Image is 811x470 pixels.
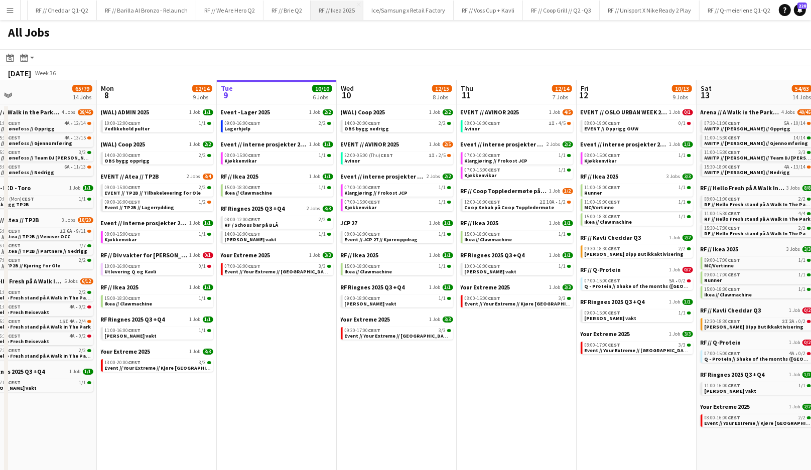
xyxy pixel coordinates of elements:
[550,109,561,115] span: 1 Job
[728,196,741,202] span: CEST
[465,199,571,210] a: 12:00-16:00CEST2I10A•1/2Coop Kebab på Coop Toppledermøte
[128,152,141,159] span: CEST
[461,108,519,116] span: EVENT // AVINOR 2025
[345,120,451,131] a: 14:00-20:00CEST2/2OBS bygg nedrigg
[101,219,213,227] a: Event // interne prosjekter 20251 Job1/1
[427,174,441,180] span: 2 Jobs
[461,187,548,195] span: RF // Coop Toppledermøte på Deichman Bjørvika
[705,121,741,126] span: 07:30-11:00
[443,174,453,180] span: 2/2
[323,174,333,180] span: 1/1
[683,141,693,147] span: 1/1
[345,184,451,196] a: 07:00-10:00CEST1/1Klargjøring // Frokost JCP
[585,213,691,225] a: 15:00-18:30CEST1/1Ikea // Clawmachine
[65,135,70,140] span: 4A
[341,219,453,227] a: JCP 271 Job1/1
[581,173,693,234] div: RF // Ikea 20253 Jobs3/311:00-18:00CEST1/1Runner11:00-19:00CEST1/1MC/Vertinne15:00-18:30CEST1/1Ik...
[345,152,451,164] a: 22:00-05:00 (Thu)CEST1I•2/5Avinor
[465,125,480,132] span: Avinor
[101,219,213,251] div: Event // interne prosjekter 20251 Job1/108:00-15:00CEST1/1Kjøkkenvikar
[608,199,621,205] span: CEST
[9,134,21,141] span: CEST
[101,173,213,180] a: EVENT // Atea // TP2B2 Jobs3/4
[705,164,811,175] a: 15:30-18:00CEST4A•13/14AWITP // [PERSON_NAME] // Nedrigg
[221,108,333,140] div: Event - Lager 20251 Job2/209:00-16:00CEST2/2Lagerhjelp
[221,140,333,148] a: Event // interne prosjekter 20251 Job1/1
[345,153,451,158] div: •
[221,205,333,251] div: RF Ringnes 2025 Q3 +Q42 Jobs3/308:00-12:00CEST2/2RF / Schous bar på BLÅ14:00-16:00CEST1/1[PERSON_...
[9,149,21,155] span: CEST
[683,109,693,115] span: 0/1
[728,164,741,170] span: CEST
[559,168,566,173] span: 1/1
[581,173,619,180] span: RF // Ikea 2025
[683,174,693,180] span: 3/3
[585,214,621,219] span: 15:00-18:30
[799,211,806,216] span: 4/4
[345,200,381,205] span: 07:00-15:00
[705,216,811,222] span: RF // Hello Fresh stand på A Walk In The Park
[465,204,555,211] span: Coop Kebab på Coop Toppledermøte
[585,190,602,196] span: Runner
[341,219,358,227] span: JCP 27
[430,141,441,147] span: 1 Job
[199,185,206,190] span: 2/2
[461,219,573,251] div: RF // Ikea 20251 Job1/115:00-18:30CEST1/1Ikea // Clawmachine
[101,140,213,148] a: (WAL) Coop 20251 Job2/2
[488,199,501,205] span: CEST
[307,206,321,212] span: 2 Jobs
[101,108,213,116] a: (WAL) ADMIN 20251 Job1/1
[454,1,523,20] button: RF // Voss Cup + Kavli
[101,219,188,227] span: Event // interne prosjekter 2025
[465,121,501,126] span: 08:00-16:00
[323,109,333,115] span: 2/2
[79,150,86,155] span: 3/3
[488,167,501,173] span: CEST
[443,141,453,147] span: 2/5
[794,4,806,16] a: 228
[221,108,271,116] span: Event - Lager 2025
[547,141,561,147] span: 2 Jobs
[465,158,528,164] span: Klargjøring // Frokost JCP
[799,150,806,155] span: 3/3
[225,216,331,228] a: 08:00-12:00CEST2/2RF / Schous bar på BLÅ
[9,120,21,126] span: CEST
[311,1,363,20] button: RF // Ikea 2025
[585,153,621,158] span: 08:00-15:00
[128,199,141,205] span: CEST
[439,121,446,126] span: 2/2
[608,213,621,220] span: CEST
[461,140,545,148] span: Event // interne prosjekter 2025
[581,140,693,173] div: Event // interne prosjekter 20251 Job1/108:00-15:00CEST1/1Kjøkkenvikar
[563,188,573,194] span: 1/2
[74,165,86,170] span: 11/13
[62,109,76,115] span: 4 Jobs
[101,108,213,140] div: (WAL) ADMIN 20251 Job1/110:00-12:00CEST1/1Vedlikehold pulter
[585,120,691,131] a: 08:00-19:00CEST0/1EVENT // Opprigg OUW
[488,120,501,126] span: CEST
[345,199,451,210] a: 07:00-15:00CEST1/1Kjøkkenvikar
[341,140,453,173] div: EVENT // AVINOR 20251 Job2/522:00-05:00 (Thu)CEST1I•2/5Avinor
[488,152,501,159] span: CEST
[465,172,497,179] span: Kjøkkenvikar
[461,219,499,227] span: RF // Ikea 2025
[221,205,333,212] a: RF Ringnes 2025 Q3 +Q42 Jobs3/3
[22,196,35,202] span: CEST
[248,152,261,159] span: CEST
[728,149,741,155] span: CEST
[368,199,381,205] span: CEST
[608,120,621,126] span: CEST
[225,185,261,190] span: 15:00-18:30
[679,153,686,158] span: 1/1
[705,135,741,140] span: 11:00-15:30
[430,109,441,115] span: 1 Job
[199,153,206,158] span: 2/2
[105,153,141,158] span: 14:00-20:00
[28,1,97,20] button: RF // Cheddar Q1-Q2
[341,108,453,116] a: (WAL) Coop 20251 Job2/2
[225,121,261,126] span: 09:00-16:00
[199,200,206,205] span: 1/2
[585,125,639,132] span: EVENT // Opprigg OUW
[585,199,691,210] a: 11:00-19:00CEST1/1MC/Vertinne
[190,141,201,147] span: 1 Job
